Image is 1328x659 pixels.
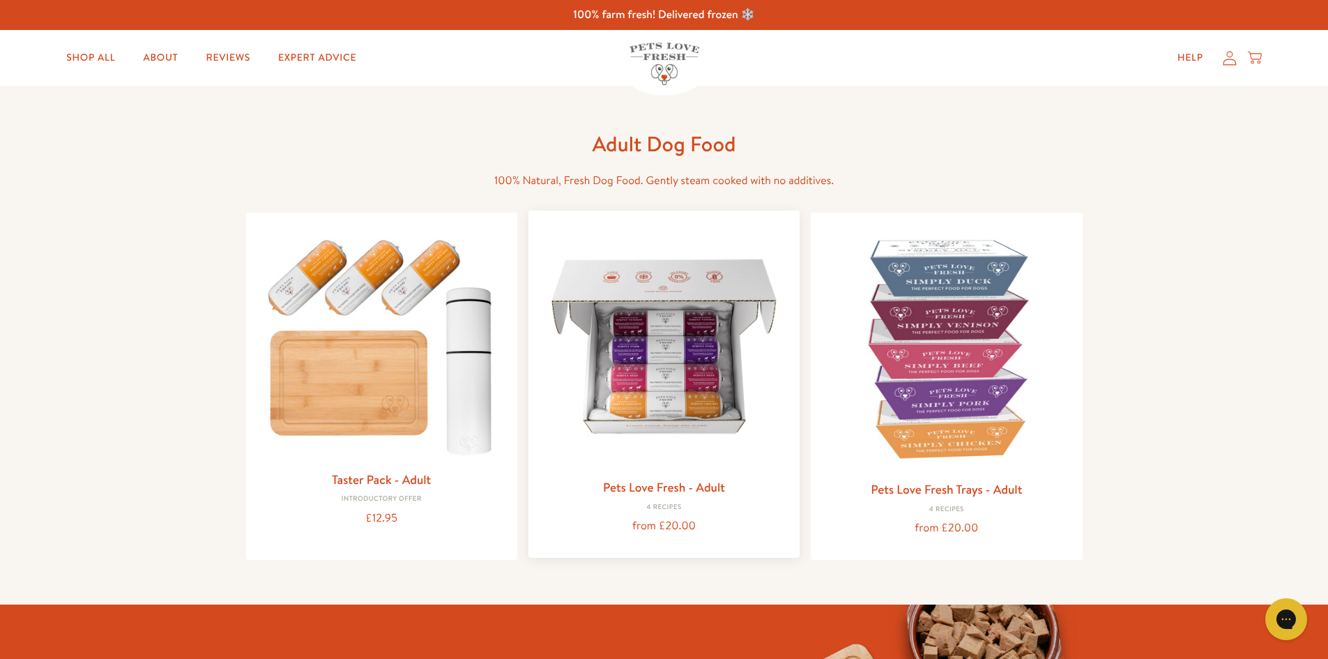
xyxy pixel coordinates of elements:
img: Taster Pack - Adult [257,224,506,463]
a: Pets Love Fresh - Adult [603,478,725,496]
div: 4 Recipes [540,503,788,512]
img: Pets Love Fresh [629,43,699,85]
div: Introductory Offer [257,495,506,503]
div: from £20.00 [822,519,1071,538]
div: £12.95 [257,509,506,528]
a: Reviews [195,44,261,72]
a: Expert Advice [267,44,367,72]
h1: Adult Dog Food [441,130,887,158]
span: 100% Natural, Fresh Dog Food. Gently steam cooked with no additives. [494,173,834,188]
div: 4 Recipes [822,506,1071,514]
div: from £20.00 [540,517,788,536]
a: About [132,44,189,72]
a: Shop All [55,44,126,72]
a: Help [1166,44,1214,72]
img: Pets Love Fresh - Adult [540,222,788,471]
a: Pets Love Fresh Trays - Adult [871,480,1022,498]
img: Pets Love Fresh Trays - Adult [822,224,1071,473]
a: Taster Pack - Adult [332,471,431,488]
iframe: Gorgias live chat messenger [1258,593,1314,645]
